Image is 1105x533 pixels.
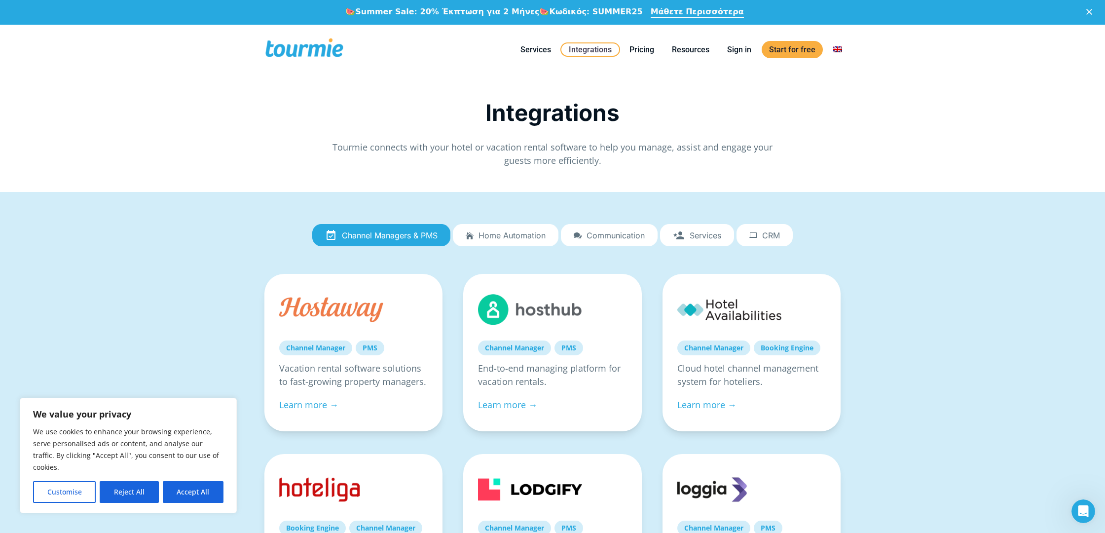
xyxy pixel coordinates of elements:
b: Summer Sale: 20% Έκπτωση για 2 Μήνες [355,7,539,16]
a: Channel Managers & PMS [312,224,450,247]
div: 🍉 🍉 [345,7,642,17]
a: Learn more → [279,399,338,411]
a: Services [660,224,734,247]
div: Κλείσιμο [1086,9,1096,15]
p: We use cookies to enhance your browsing experience, serve personalised ads or content, and analys... [33,426,223,473]
a: Pricing [622,43,662,56]
a: Start for free [762,41,823,58]
p: End-to-end managing platform for vacation rentals. [478,362,626,388]
a: PMS [356,341,384,355]
a: Channel Manager [279,341,352,355]
span: Tourmie connects with your hotel or vacation rental software to help you manage, assist and engag... [332,141,773,166]
p: We value your privacy [33,408,223,420]
a: Communication [561,224,658,247]
p: Cloud hotel channel management system for hoteliers. [677,362,826,388]
iframe: Intercom live chat [1071,499,1095,523]
a: Home automation [453,224,558,247]
button: Reject All [100,481,158,503]
p: Vacation rental software solutions to fast-growing property managers. [279,362,428,388]
span: Services [690,231,721,240]
span: Integrations [485,99,620,126]
button: Accept All [163,481,223,503]
span: Home automation [479,231,546,240]
a: Learn more → [478,399,537,411]
a: Services [513,43,558,56]
a: PMS [554,341,583,355]
a: CRM [737,224,793,247]
a: Sign in [720,43,759,56]
span: Channel Managers & PMS [342,231,438,240]
a: Booking Engine [754,341,820,355]
a: Channel Manager [478,341,551,355]
a: Μάθετε Περισσότερα [651,7,744,18]
a: Channel Manager [677,341,750,355]
button: Customise [33,481,96,503]
a: Learn more → [677,399,737,411]
a: Resources [664,43,717,56]
span: CRM [762,231,780,240]
b: Κωδικός: SUMMER25 [549,7,642,16]
a: Integrations [560,42,620,57]
span: Communication [587,231,645,240]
